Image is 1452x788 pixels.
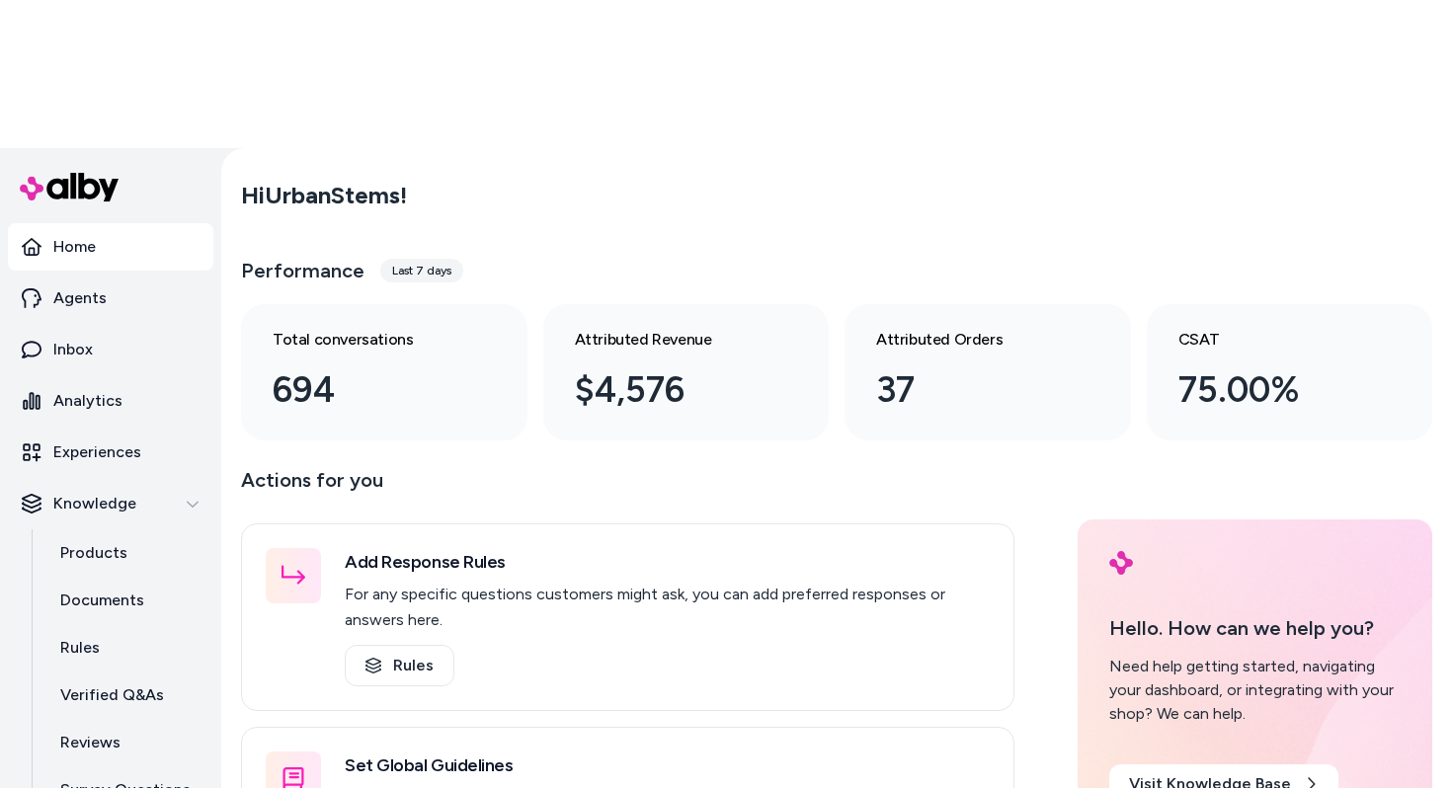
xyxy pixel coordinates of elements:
[1109,655,1401,726] div: Need help getting started, navigating your dashboard, or integrating with your shop? We can help.
[543,304,830,440] a: Attributed Revenue $4,576
[1178,363,1370,417] div: 75.00%
[345,548,990,576] h3: Add Response Rules
[40,529,213,577] a: Products
[876,363,1068,417] div: 37
[8,480,213,527] button: Knowledge
[8,326,213,373] a: Inbox
[8,223,213,271] a: Home
[241,181,407,210] h2: Hi UrbanStems !
[53,492,136,515] p: Knowledge
[53,389,122,413] p: Analytics
[241,304,527,440] a: Total conversations 694
[345,582,990,633] p: For any specific questions customers might ask, you can add preferred responses or answers here.
[20,173,119,201] img: alby Logo
[53,286,107,310] p: Agents
[575,328,766,352] h3: Attributed Revenue
[60,541,127,565] p: Products
[575,363,766,417] div: $4,576
[40,719,213,766] a: Reviews
[40,624,213,671] a: Rules
[273,363,464,417] div: 694
[53,235,96,259] p: Home
[1147,304,1433,440] a: CSAT 75.00%
[60,683,164,707] p: Verified Q&As
[1178,328,1370,352] h3: CSAT
[40,671,213,719] a: Verified Q&As
[345,645,454,686] a: Rules
[380,259,463,282] div: Last 7 days
[60,589,144,612] p: Documents
[241,464,1014,512] p: Actions for you
[60,731,121,754] p: Reviews
[60,636,100,660] p: Rules
[8,377,213,425] a: Analytics
[273,328,464,352] h3: Total conversations
[876,328,1068,352] h3: Attributed Orders
[53,440,141,464] p: Experiences
[1109,551,1133,575] img: alby Logo
[1109,613,1401,643] p: Hello. How can we help you?
[345,751,990,779] h3: Set Global Guidelines
[8,275,213,322] a: Agents
[53,338,93,361] p: Inbox
[845,304,1131,440] a: Attributed Orders 37
[40,577,213,624] a: Documents
[8,429,213,476] a: Experiences
[241,257,364,284] h3: Performance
